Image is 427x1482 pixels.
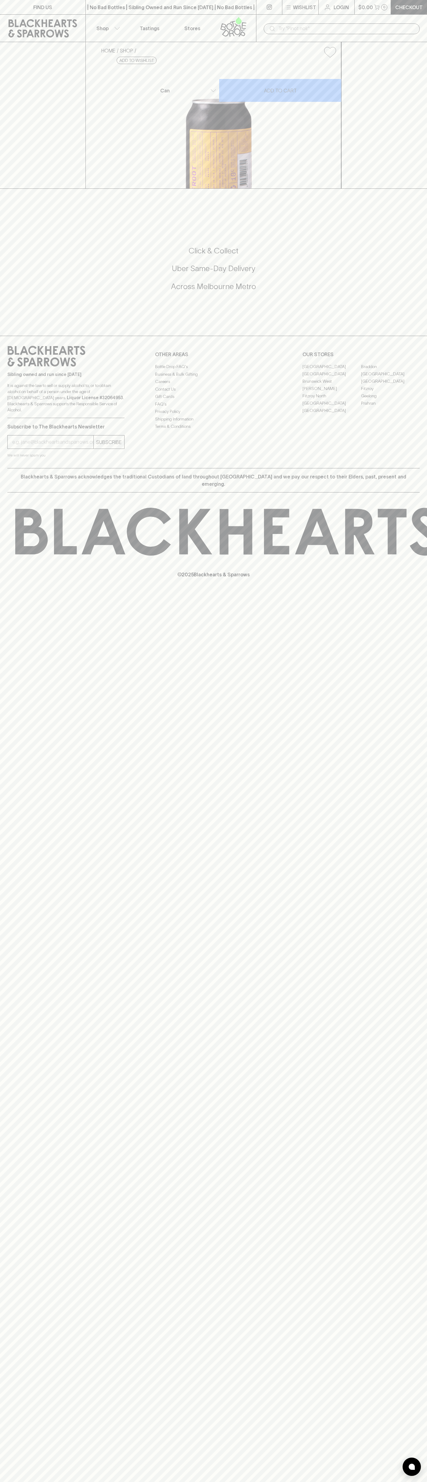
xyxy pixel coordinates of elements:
a: SHOP [120,48,133,53]
p: It is against the law to sell or supply alcohol to, or to obtain alcohol on behalf of a person un... [7,382,125,413]
a: [PERSON_NAME] [302,385,361,392]
a: [GEOGRAPHIC_DATA] [361,378,420,385]
a: Fitzroy [361,385,420,392]
p: Sibling owned and run since [DATE] [7,371,125,378]
a: [GEOGRAPHIC_DATA] [302,370,361,378]
p: $0.00 [358,4,373,11]
a: Braddon [361,363,420,370]
input: e.g. jane@blackheartsandsparrows.com.au [12,437,93,447]
a: [GEOGRAPHIC_DATA] [302,407,361,414]
p: We will never spam you [7,452,125,458]
img: 38805.png [96,63,341,188]
p: Blackhearts & Sparrows acknowledges the traditional Custodians of land throughout [GEOGRAPHIC_DAT... [12,473,415,488]
p: FIND US [33,4,52,11]
div: Can [158,84,219,97]
a: Terms & Conditions [155,423,272,430]
p: Stores [184,25,200,32]
a: Business & Bulk Gifting [155,370,272,378]
p: Checkout [395,4,423,11]
p: OUR STORES [302,351,420,358]
a: [GEOGRAPHIC_DATA] [302,363,361,370]
p: Wishlist [293,4,316,11]
input: Try "Pinot noir" [278,24,415,34]
h5: Across Melbourne Metro [7,281,420,292]
a: Shipping Information [155,415,272,423]
div: Call to action block [7,221,420,324]
button: Add to wishlist [117,57,157,64]
p: SUBSCRIBE [96,439,122,446]
p: Shop [96,25,109,32]
a: Careers [155,378,272,385]
p: Subscribe to The Blackhearts Newsletter [7,423,125,430]
img: bubble-icon [409,1464,415,1470]
a: FAQ's [155,400,272,408]
a: Geelong [361,392,420,399]
p: Login [334,4,349,11]
a: Stores [171,15,214,42]
a: Contact Us [155,385,272,393]
h5: Click & Collect [7,246,420,256]
p: Tastings [140,25,159,32]
a: Brunswick West [302,378,361,385]
button: Shop [86,15,128,42]
a: Privacy Policy [155,408,272,415]
p: OTHER AREAS [155,351,272,358]
a: Gift Cards [155,393,272,400]
a: [GEOGRAPHIC_DATA] [302,399,361,407]
a: [GEOGRAPHIC_DATA] [361,370,420,378]
a: HOME [101,48,115,53]
a: Tastings [128,15,171,42]
a: Prahran [361,399,420,407]
h5: Uber Same-Day Delivery [7,263,420,274]
a: Bottle Drop FAQ's [155,363,272,370]
strong: Liquor License #32064953 [67,395,123,400]
button: Add to wishlist [322,45,338,60]
a: Fitzroy North [302,392,361,399]
button: SUBSCRIBE [94,435,124,449]
p: Can [160,87,170,94]
p: 0 [383,5,385,9]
